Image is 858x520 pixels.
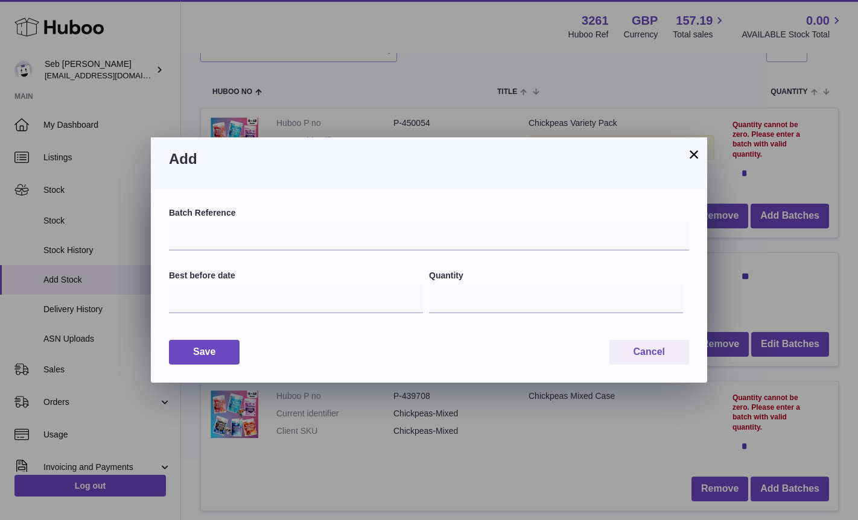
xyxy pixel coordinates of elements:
[169,270,423,281] label: Best before date
[687,147,701,161] button: ×
[609,340,689,365] button: Cancel
[429,270,683,281] label: Quantity
[169,149,689,169] h3: Add
[169,207,689,219] label: Batch Reference
[169,340,240,365] button: Save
